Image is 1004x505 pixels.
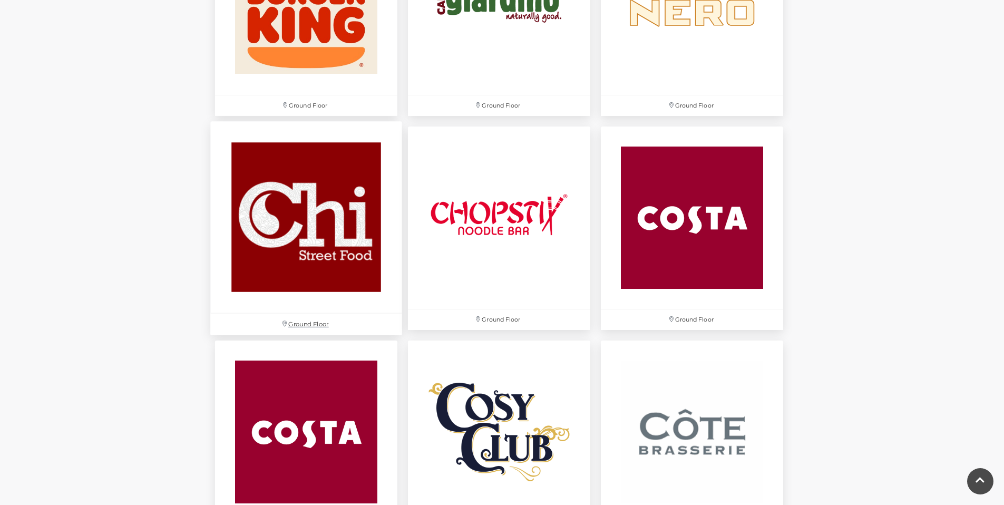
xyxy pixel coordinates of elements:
p: Ground Floor [601,309,783,330]
a: Ground Floor [596,121,788,335]
p: Ground Floor [408,95,590,116]
a: Ground Floor [403,121,596,335]
p: Ground Floor [601,95,783,116]
p: Ground Floor [215,95,397,116]
p: Ground Floor [408,309,590,330]
p: Ground Floor [210,314,402,335]
a: Chi at Festival Place, Basingstoke Ground Floor [204,116,407,341]
img: Chi at Festival Place, Basingstoke [210,121,402,313]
